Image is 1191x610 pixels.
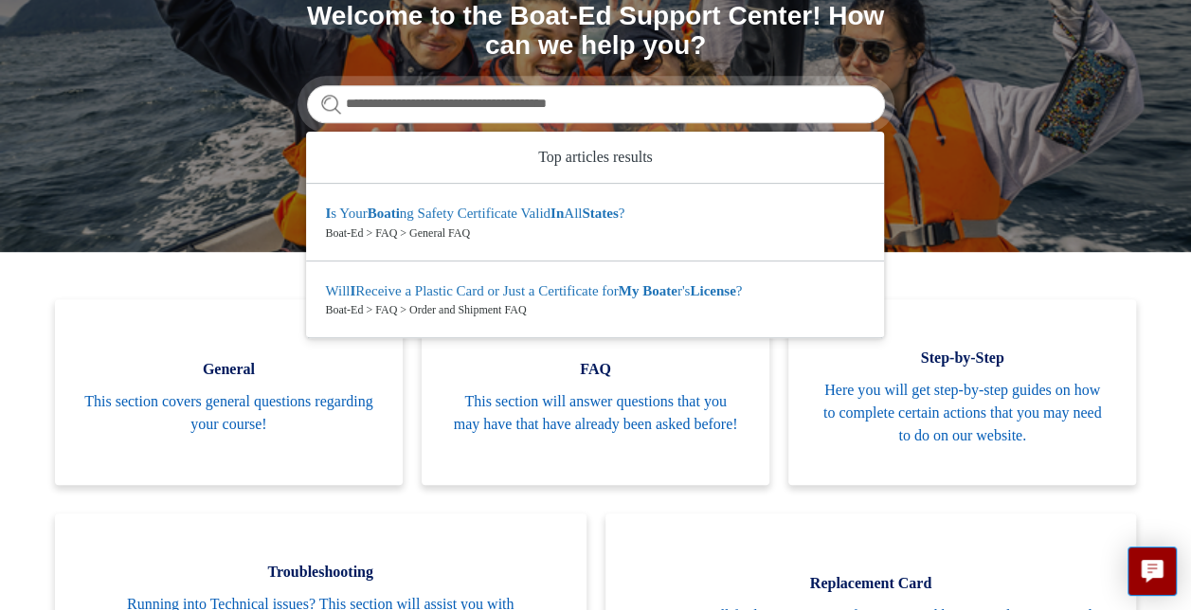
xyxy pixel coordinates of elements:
em: I [325,206,331,221]
zd-autocomplete-header: Top articles results [306,132,884,184]
span: Here you will get step-by-step guides on how to complete certain actions that you may need to do ... [817,379,1108,447]
em: Boate [642,283,677,298]
span: FAQ [450,358,741,381]
input: Search [307,85,885,123]
a: General This section covers general questions regarding your course! [55,299,403,485]
em: License [690,283,735,298]
span: This section will answer questions that you may have that have already been asked before! [450,390,741,436]
a: FAQ This section will answer questions that you may have that have already been asked before! [422,299,769,485]
h1: Welcome to the Boat-Ed Support Center! How can we help you? [307,2,885,61]
zd-autocomplete-title-multibrand: Suggested result 2 Will I Receive a Plastic Card or Just a Certificate for My Boater's License? [325,283,742,302]
span: Troubleshooting [83,561,558,583]
zd-autocomplete-breadcrumbs-multibrand: Boat-Ed > FAQ > Order and Shipment FAQ [325,301,865,318]
em: My [619,283,640,298]
em: Boati [368,206,400,221]
zd-autocomplete-breadcrumbs-multibrand: Boat-Ed > FAQ > General FAQ [325,224,865,242]
span: Replacement Card [634,572,1109,595]
em: States [582,206,618,221]
span: General [83,358,374,381]
a: Step-by-Step Here you will get step-by-step guides on how to complete certain actions that you ma... [788,299,1136,485]
em: I [350,283,355,298]
button: Live chat [1128,547,1177,596]
zd-autocomplete-title-multibrand: Suggested result 1 Is Your Boating Safety Certificate Valid In All States? [325,206,624,224]
em: In [550,206,564,221]
span: This section covers general questions regarding your course! [83,390,374,436]
span: Step-by-Step [817,347,1108,369]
